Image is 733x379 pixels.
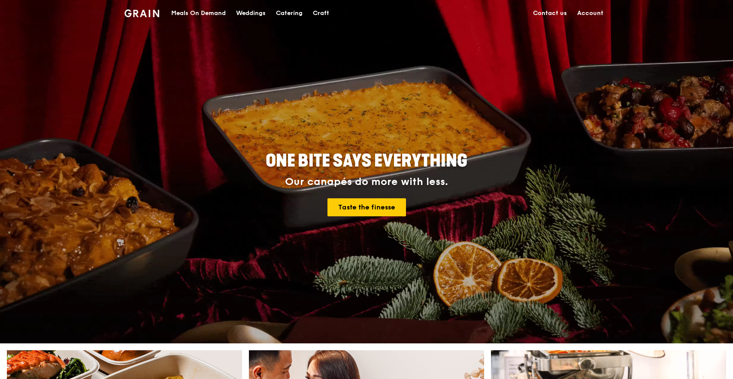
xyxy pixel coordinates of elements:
[276,0,303,26] div: Catering
[313,0,329,26] div: Craft
[308,0,334,26] a: Craft
[528,0,572,26] a: Contact us
[171,0,226,26] div: Meals On Demand
[572,0,609,26] a: Account
[271,0,308,26] a: Catering
[231,0,271,26] a: Weddings
[236,0,266,26] div: Weddings
[327,198,406,216] a: Taste the finesse
[212,176,521,188] div: Our canapés do more with less.
[124,9,159,17] img: Grain
[266,151,467,171] span: ONE BITE SAYS EVERYTHING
